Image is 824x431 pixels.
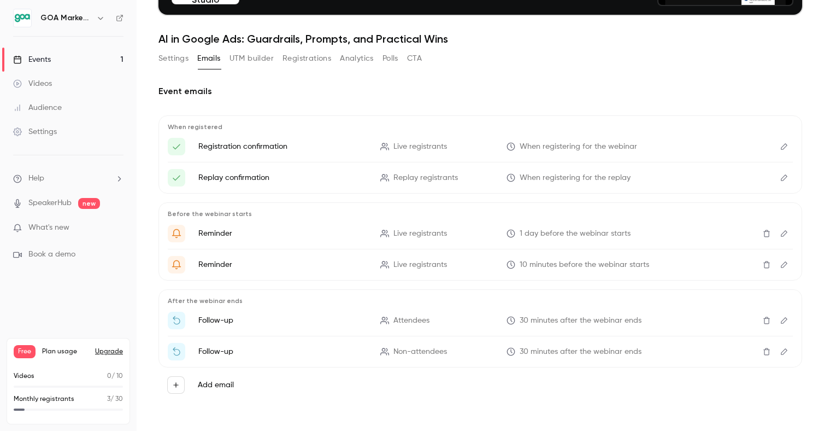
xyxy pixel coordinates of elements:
button: Delete [758,312,775,329]
button: Edit [775,138,793,155]
button: Delete [758,256,775,273]
button: Edit [775,312,793,329]
button: Settings [158,50,189,67]
span: Live registrants [393,228,447,240]
span: 10 minutes before the webinar starts [520,259,649,271]
span: Book a demo [28,249,75,260]
li: Watch the replay of {{ event_name }} [168,343,793,360]
span: 0 [107,373,111,380]
button: Upgrade [95,347,123,356]
button: Edit [775,169,793,187]
span: When registering for the webinar [520,141,637,153]
li: Here's your access link to {{ event_name }}! [168,169,793,187]
p: Replay confirmation [198,172,367,183]
a: SpeakerHub [28,197,72,209]
button: Delete [758,343,775,360]
span: 3 [107,396,110,403]
button: Delete [758,225,775,242]
span: Attendees [393,315,429,327]
button: Edit [775,256,793,273]
p: Videos [14,371,34,381]
span: 1 day before the webinar starts [520,228,631,240]
p: When registered [168,123,793,131]
span: new [78,198,100,209]
h1: AI in Google Ads: Guardrails, Prompts, and Practical Wins [158,32,802,45]
div: Videos [13,78,52,89]
p: Follow-up [198,315,367,326]
button: Analytics [340,50,374,67]
label: Add email [198,380,234,391]
p: After the webinar ends [168,296,793,305]
li: Get Ready for '{{ event_name }}' tomorrow! [168,225,793,242]
p: Follow-up [198,346,367,357]
h2: Event emails [158,85,802,98]
li: help-dropdown-opener [13,173,123,184]
h6: GOA Marketing [40,13,92,24]
span: Free [14,345,36,358]
button: Emails [197,50,220,67]
span: Live registrants [393,259,447,271]
p: / 10 [107,371,123,381]
span: When registering for the replay [520,172,631,184]
div: Audience [13,102,62,113]
span: Replay registrants [393,172,458,184]
span: Plan usage [42,347,89,356]
p: Reminder [198,259,367,270]
p: Before the webinar starts [168,209,793,218]
button: UTM builder [229,50,274,67]
img: GOA Marketing [14,9,31,27]
span: Live registrants [393,141,447,153]
p: Registration confirmation [198,141,367,152]
p: Reminder [198,228,367,239]
span: 30 minutes after the webinar ends [520,346,641,358]
span: What's new [28,222,69,234]
span: Non-attendees [393,346,447,358]
li: {{ event_name }} is about to go live [168,256,793,273]
button: CTA [407,50,422,67]
button: Edit [775,225,793,242]
li: Here's your access link to {{ event_name }}! [168,138,793,155]
span: 30 minutes after the webinar ends [520,315,641,327]
p: Monthly registrants [14,394,74,404]
button: Edit [775,343,793,360]
span: Help [28,173,44,184]
li: Thanks for attending {{ event_name }} [168,312,793,329]
div: Settings [13,126,57,137]
div: Events [13,54,51,65]
button: Registrations [282,50,331,67]
p: / 30 [107,394,123,404]
button: Polls [382,50,398,67]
